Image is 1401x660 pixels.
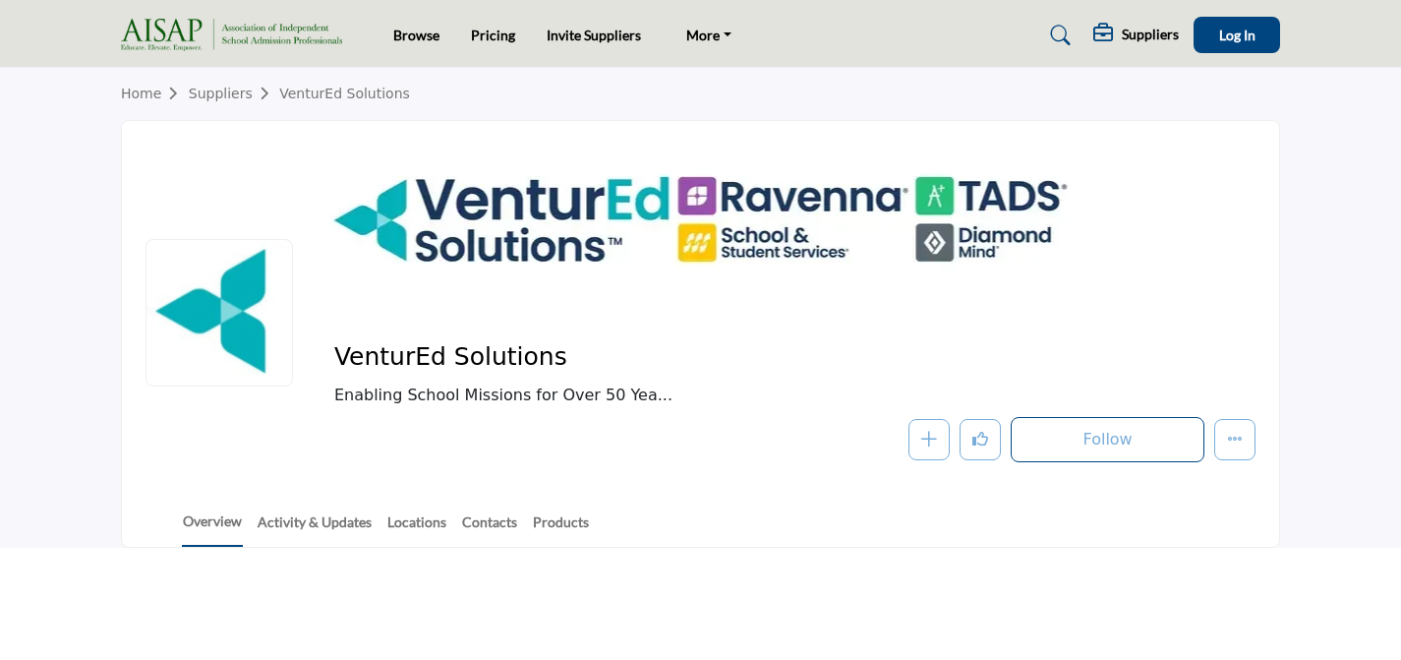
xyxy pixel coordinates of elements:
a: Home [121,86,189,101]
a: Search [1031,20,1083,51]
img: site Logo [121,19,352,51]
a: Contacts [461,511,518,546]
span: Enabling School Missions for Over 50 Years [334,384,963,407]
span: Log In [1219,27,1255,43]
a: Suppliers [189,86,279,101]
a: More [672,22,745,49]
h5: Suppliers [1122,26,1179,43]
button: Log In [1194,17,1280,53]
a: Locations [386,511,447,546]
a: Overview [182,510,243,547]
span: VenturEd Solutions [334,341,875,374]
a: Activity & Updates [257,511,373,546]
a: Invite Suppliers [547,27,641,43]
a: Products [532,511,590,546]
a: Browse [393,27,439,43]
button: More details [1214,419,1255,460]
a: VenturEd Solutions [279,86,410,101]
button: Like [960,419,1001,460]
div: Suppliers [1093,24,1179,47]
button: Follow [1011,417,1204,462]
a: Pricing [471,27,515,43]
